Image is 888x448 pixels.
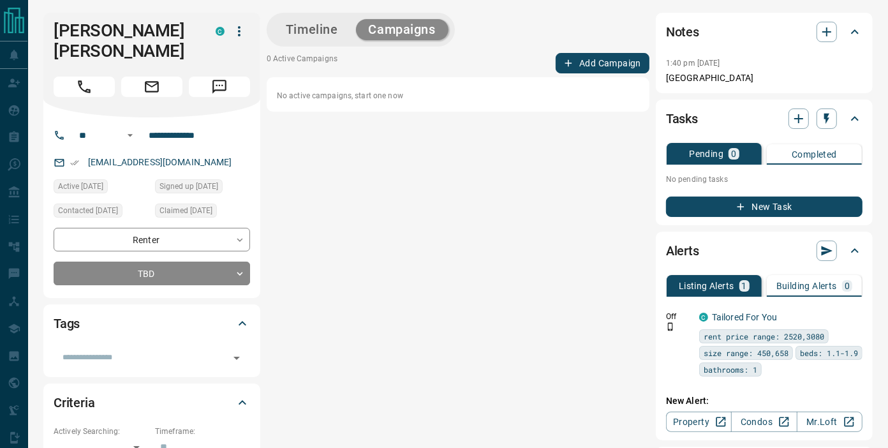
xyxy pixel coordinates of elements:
[666,59,720,68] p: 1:40 pm [DATE]
[731,412,797,432] a: Condos
[666,235,862,266] div: Alerts
[792,150,837,159] p: Completed
[704,347,788,359] span: size range: 450,658
[666,170,862,189] p: No pending tasks
[666,17,862,47] div: Notes
[267,53,337,73] p: 0 Active Campaigns
[155,179,250,197] div: Fri Sep 12 2025
[58,204,118,217] span: Contacted [DATE]
[556,53,649,73] button: Add Campaign
[54,20,196,61] h1: [PERSON_NAME] [PERSON_NAME]
[54,392,95,413] h2: Criteria
[666,197,862,217] button: New Task
[54,387,250,418] div: Criteria
[356,19,448,40] button: Campaigns
[54,179,149,197] div: Fri Sep 12 2025
[155,204,250,221] div: Fri Sep 12 2025
[54,313,80,334] h2: Tags
[666,71,862,85] p: [GEOGRAPHIC_DATA]
[159,204,212,217] span: Claimed [DATE]
[54,228,250,251] div: Renter
[699,313,708,322] div: condos.ca
[689,149,723,158] p: Pending
[122,128,138,143] button: Open
[88,157,232,167] a: [EMAIL_ADDRESS][DOMAIN_NAME]
[666,394,862,408] p: New Alert:
[70,158,79,167] svg: Email Verified
[704,330,824,343] span: rent price range: 2520,3080
[54,262,250,285] div: TBD
[54,77,115,97] span: Call
[228,349,246,367] button: Open
[189,77,250,97] span: Message
[731,149,736,158] p: 0
[121,77,182,97] span: Email
[54,204,149,221] div: Fri Sep 12 2025
[742,281,747,290] p: 1
[54,308,250,339] div: Tags
[666,22,699,42] h2: Notes
[666,108,698,129] h2: Tasks
[58,180,103,193] span: Active [DATE]
[800,347,858,359] span: beds: 1.1-1.9
[666,322,675,331] svg: Push Notification Only
[666,311,692,322] p: Off
[776,281,837,290] p: Building Alerts
[679,281,734,290] p: Listing Alerts
[666,241,699,261] h2: Alerts
[845,281,850,290] p: 0
[666,103,862,134] div: Tasks
[159,180,218,193] span: Signed up [DATE]
[666,412,732,432] a: Property
[797,412,862,432] a: Mr.Loft
[155,426,250,437] p: Timeframe:
[273,19,351,40] button: Timeline
[216,27,225,36] div: condos.ca
[704,363,757,376] span: bathrooms: 1
[712,312,777,322] a: Tailored For You
[277,90,639,101] p: No active campaigns, start one now
[54,426,149,437] p: Actively Searching:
